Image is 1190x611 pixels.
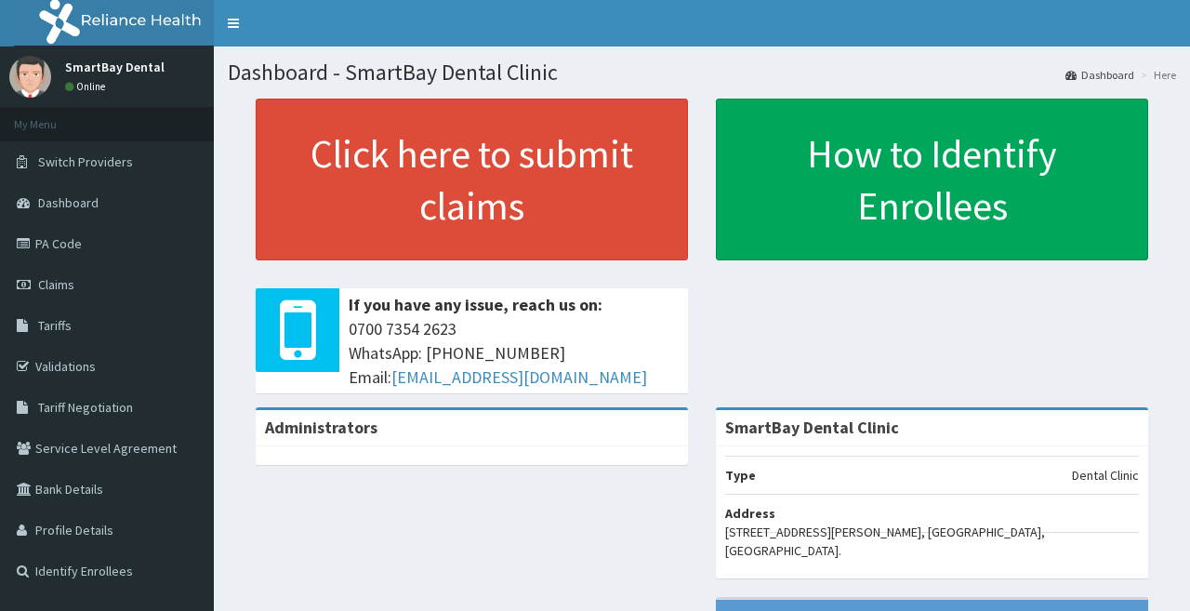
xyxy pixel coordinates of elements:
li: Here [1136,67,1176,83]
span: Dashboard [38,194,99,211]
p: SmartBay Dental [65,60,165,73]
b: Administrators [265,417,377,438]
span: 0700 7354 2623 WhatsApp: [PHONE_NUMBER] Email: [349,317,679,389]
b: If you have any issue, reach us on: [349,294,602,315]
img: User Image [9,56,51,98]
p: [STREET_ADDRESS][PERSON_NAME], [GEOGRAPHIC_DATA], [GEOGRAPHIC_DATA]. [725,523,1139,560]
b: Type [725,467,756,484]
a: Online [65,80,110,93]
a: Dashboard [1065,67,1134,83]
a: Click here to submit claims [256,99,688,260]
a: [EMAIL_ADDRESS][DOMAIN_NAME] [391,366,647,388]
h1: Dashboard - SmartBay Dental Clinic [228,60,1176,85]
strong: SmartBay Dental Clinic [725,417,899,438]
span: Switch Providers [38,153,133,170]
a: How to Identify Enrollees [716,99,1148,260]
p: Dental Clinic [1072,466,1139,485]
span: Claims [38,276,74,293]
span: Tariff Negotiation [38,399,133,416]
span: Tariffs [38,317,72,334]
b: Address [725,505,775,522]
